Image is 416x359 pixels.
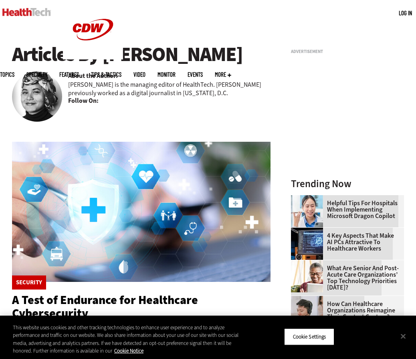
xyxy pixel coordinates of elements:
a: Events [188,71,203,78]
a: Healthcare contact center [291,296,327,302]
img: Healthcare cybersecurity [12,142,271,282]
a: Helpful Tips for Hospitals When Implementing Microsoft Dragon Copilot [291,200,399,219]
img: Home [2,8,51,16]
img: Teta-Alim [12,71,62,122]
div: This website uses cookies and other tracking technologies to enhance user experience and to analy... [13,324,250,355]
button: Close [394,327,412,345]
a: How Can Healthcare Organizations Reimagine Their Contact Centers? [291,301,399,320]
a: Doctor using phone to dictate to tablet [291,195,327,202]
a: Tips & Tactics [91,71,121,78]
img: Doctor using phone to dictate to tablet [291,195,323,227]
span: More [215,71,231,78]
a: What Are Senior and Post-Acute Care Organizations’ Top Technology Priorities [DATE]? [291,265,399,291]
h3: Trending Now [291,179,404,189]
div: User menu [399,9,412,17]
span: Specialty [26,71,47,78]
a: Video [133,71,145,78]
img: Desktop monitor with brain AI concept [291,228,323,260]
a: Features [59,71,79,78]
a: More information about your privacy [114,347,143,354]
a: Older person using tablet [291,260,327,267]
a: MonITor [158,71,176,78]
p: [PERSON_NAME] is the managing editor of HealthTech. [PERSON_NAME] previously worked as a digital ... [68,80,271,97]
button: Cookie Settings [284,328,334,345]
a: A Test of Endurance for Healthcare Cybersecurity [12,292,198,321]
iframe: advertisement [291,57,411,157]
img: Healthcare contact center [291,296,323,328]
a: Desktop monitor with brain AI concept [291,228,327,234]
a: Log in [399,9,412,16]
img: Older person using tablet [291,260,323,292]
a: 4 Key Aspects That Make AI PCs Attractive to Healthcare Workers [291,233,399,252]
a: Security [16,279,42,286]
b: Follow On: [68,96,99,105]
a: CDW [63,53,123,61]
